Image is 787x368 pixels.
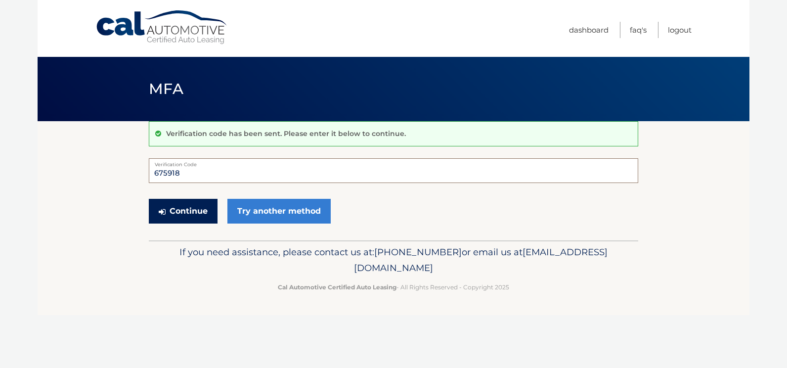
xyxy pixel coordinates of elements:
[149,199,218,224] button: Continue
[155,244,632,276] p: If you need assistance, please contact us at: or email us at
[630,22,647,38] a: FAQ's
[227,199,331,224] a: Try another method
[354,246,608,274] span: [EMAIL_ADDRESS][DOMAIN_NAME]
[149,158,638,183] input: Verification Code
[278,283,396,291] strong: Cal Automotive Certified Auto Leasing
[569,22,609,38] a: Dashboard
[149,158,638,166] label: Verification Code
[155,282,632,292] p: - All Rights Reserved - Copyright 2025
[668,22,692,38] a: Logout
[95,10,229,45] a: Cal Automotive
[374,246,462,258] span: [PHONE_NUMBER]
[149,80,183,98] span: MFA
[166,129,406,138] p: Verification code has been sent. Please enter it below to continue.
